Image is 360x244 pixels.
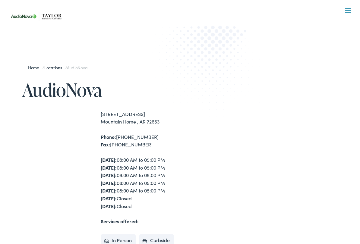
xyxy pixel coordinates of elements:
span: AudioNova [67,64,87,70]
strong: Phone: [101,133,116,140]
strong: [DATE]: [101,164,117,171]
strong: [DATE]: [101,156,117,163]
a: Locations [44,64,65,70]
a: What We Offer [12,24,353,43]
strong: [DATE]: [101,195,117,202]
strong: [DATE]: [101,203,117,209]
div: [PHONE_NUMBER] [PHONE_NUMBER] [101,133,180,149]
div: 08:00 AM to 05:00 PM 08:00 AM to 05:00 PM 08:00 AM to 05:00 PM 08:00 AM to 05:00 PM 08:00 AM to 0... [101,156,180,210]
strong: [DATE]: [101,187,117,194]
strong: [DATE]: [101,180,117,186]
a: Home [28,64,42,70]
strong: Services offered: [101,218,139,224]
h1: AudioNova [22,80,180,100]
div: [STREET_ADDRESS] Mountain Home , AR 72653 [101,110,180,126]
strong: [DATE]: [101,172,117,178]
span: / / [28,64,87,70]
strong: Fax: [101,141,110,148]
